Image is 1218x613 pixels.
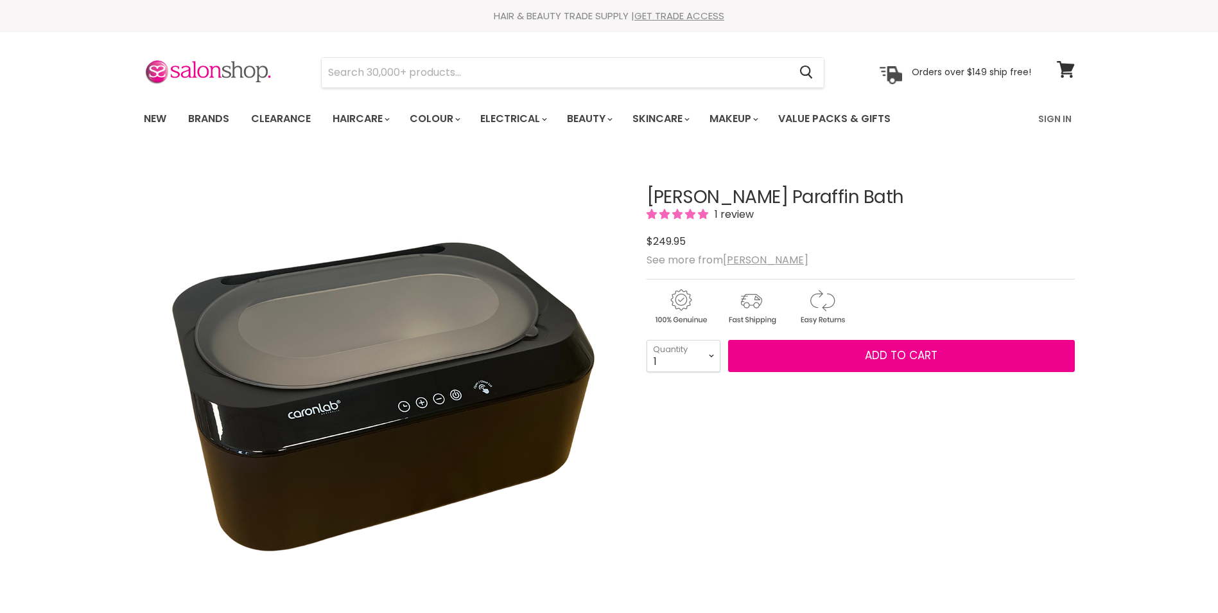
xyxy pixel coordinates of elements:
span: See more from [647,253,808,267]
a: Makeup [700,105,766,132]
button: Add to cart [728,340,1075,372]
nav: Main [128,100,1091,138]
img: returns.gif [788,287,856,326]
a: Electrical [471,105,555,132]
a: Beauty [557,105,620,132]
a: Brands [178,105,239,132]
form: Product [321,57,824,88]
a: [PERSON_NAME] [723,253,808,267]
a: Clearance [241,105,320,132]
p: Orders over $149 ship free! [912,66,1031,78]
span: 5.00 stars [647,207,711,222]
div: HAIR & BEAUTY TRADE SUPPLY | [128,10,1091,22]
a: Haircare [323,105,397,132]
a: Value Packs & Gifts [769,105,900,132]
a: Sign In [1031,105,1079,132]
span: Add to cart [865,348,937,363]
img: shipping.gif [717,287,785,326]
button: Search [790,58,824,87]
a: New [134,105,176,132]
input: Search [322,58,790,87]
ul: Main menu [134,100,966,138]
h1: [PERSON_NAME] Paraffin Bath [647,188,1075,208]
span: 1 review [711,207,754,222]
img: genuine.gif [647,287,715,326]
a: GET TRADE ACCESS [634,9,724,22]
span: $249.95 [647,234,686,249]
select: Quantity [647,340,720,372]
a: Skincare [623,105,697,132]
a: Colour [400,105,468,132]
